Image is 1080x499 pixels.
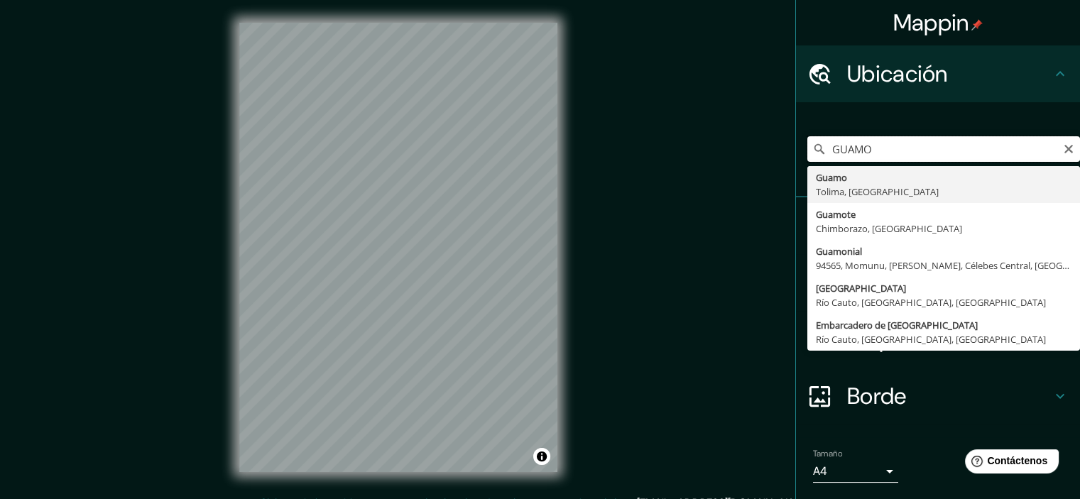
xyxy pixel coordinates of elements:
[816,282,906,295] font: [GEOGRAPHIC_DATA]
[796,197,1080,254] div: Patas
[813,460,898,483] div: A4
[816,319,978,331] font: Embarcadero de [GEOGRAPHIC_DATA]
[1063,141,1074,155] button: Claro
[796,368,1080,424] div: Borde
[813,464,827,478] font: A4
[816,333,1046,346] font: Río Cauto, [GEOGRAPHIC_DATA], [GEOGRAPHIC_DATA]
[893,8,969,38] font: Mappin
[954,444,1064,483] iframe: Lanzador de widgets de ayuda
[796,45,1080,102] div: Ubicación
[796,254,1080,311] div: Estilo
[971,19,983,31] img: pin-icon.png
[796,311,1080,368] div: Disposición
[847,381,907,411] font: Borde
[816,296,1046,309] font: Río Cauto, [GEOGRAPHIC_DATA], [GEOGRAPHIC_DATA]
[816,208,856,221] font: Guamote
[816,245,862,258] font: Guamonial
[807,136,1080,162] input: Elige tu ciudad o zona
[239,23,557,472] canvas: Mapa
[816,185,939,198] font: Tolima, [GEOGRAPHIC_DATA]
[816,171,847,184] font: Guamo
[813,448,842,459] font: Tamaño
[847,59,948,89] font: Ubicación
[816,222,962,235] font: Chimborazo, [GEOGRAPHIC_DATA]
[533,448,550,465] button: Activar o desactivar atribución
